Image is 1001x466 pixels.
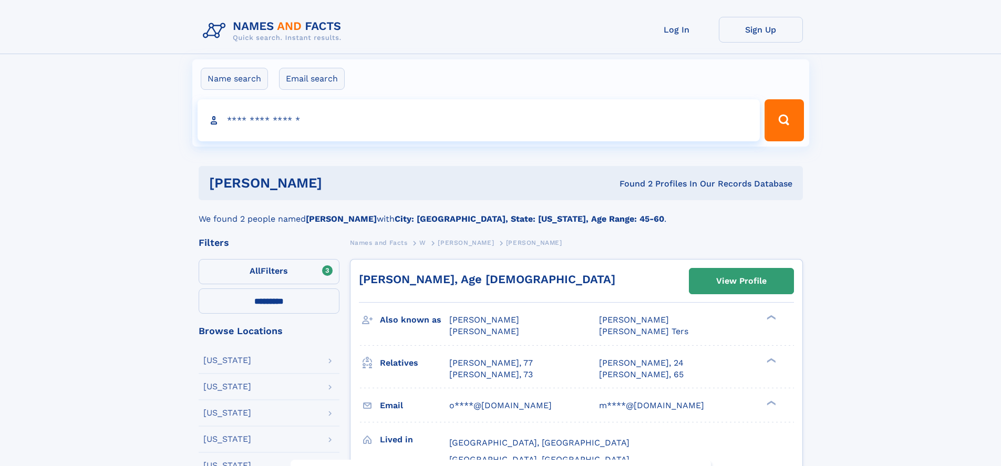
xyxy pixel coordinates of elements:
[599,369,684,380] a: [PERSON_NAME], 65
[199,238,339,247] div: Filters
[350,236,408,249] a: Names and Facts
[306,214,377,224] b: [PERSON_NAME]
[199,17,350,45] img: Logo Names and Facts
[209,177,471,190] h1: [PERSON_NAME]
[449,357,533,369] a: [PERSON_NAME], 77
[203,382,251,391] div: [US_STATE]
[203,435,251,443] div: [US_STATE]
[359,273,615,286] a: [PERSON_NAME], Age [DEMOGRAPHIC_DATA]
[449,315,519,325] span: [PERSON_NAME]
[599,357,684,369] a: [PERSON_NAME], 24
[201,68,268,90] label: Name search
[449,369,533,380] a: [PERSON_NAME], 73
[250,266,261,276] span: All
[716,269,767,293] div: View Profile
[449,326,519,336] span: [PERSON_NAME]
[764,314,777,321] div: ❯
[599,315,669,325] span: [PERSON_NAME]
[279,68,345,90] label: Email search
[380,397,449,415] h3: Email
[438,236,494,249] a: [PERSON_NAME]
[199,259,339,284] label: Filters
[380,354,449,372] h3: Relatives
[438,239,494,246] span: [PERSON_NAME]
[380,311,449,329] h3: Also known as
[719,17,803,43] a: Sign Up
[689,268,793,294] a: View Profile
[635,17,719,43] a: Log In
[199,200,803,225] div: We found 2 people named with .
[449,438,630,448] span: [GEOGRAPHIC_DATA], [GEOGRAPHIC_DATA]
[419,236,426,249] a: W
[506,239,562,246] span: [PERSON_NAME]
[764,399,777,406] div: ❯
[198,99,760,141] input: search input
[449,454,630,464] span: [GEOGRAPHIC_DATA], [GEOGRAPHIC_DATA]
[203,356,251,365] div: [US_STATE]
[764,357,777,364] div: ❯
[380,431,449,449] h3: Lived in
[599,326,688,336] span: [PERSON_NAME] Ters
[765,99,803,141] button: Search Button
[471,178,792,190] div: Found 2 Profiles In Our Records Database
[419,239,426,246] span: W
[395,214,664,224] b: City: [GEOGRAPHIC_DATA], State: [US_STATE], Age Range: 45-60
[199,326,339,336] div: Browse Locations
[203,409,251,417] div: [US_STATE]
